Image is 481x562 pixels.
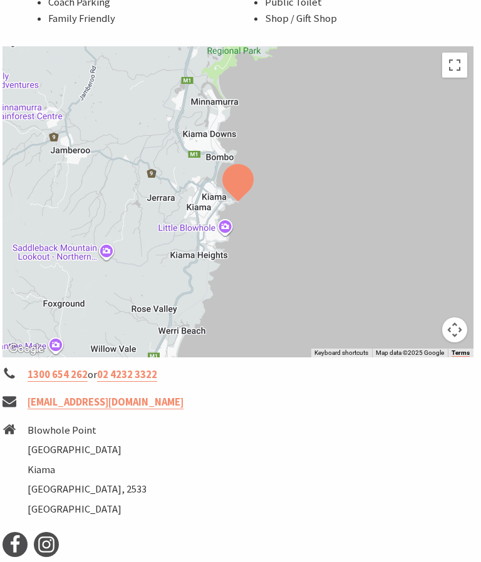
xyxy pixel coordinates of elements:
button: Toggle fullscreen view [442,53,467,78]
a: Terms (opens in new tab) [452,350,470,357]
li: Blowhole Point [28,423,147,440]
li: [GEOGRAPHIC_DATA], 2533 [28,482,147,499]
li: [GEOGRAPHIC_DATA] [28,502,147,519]
a: 1300 654 262 [28,369,88,382]
li: Kiama [28,462,147,479]
li: Family Friendly [48,11,252,28]
a: 02 4232 3322 [97,369,157,382]
a: Click to see this area on Google Maps [6,342,47,358]
img: Google [6,342,47,358]
button: Map camera controls [442,318,467,343]
button: Keyboard shortcuts [314,349,368,358]
li: Shop / Gift Shop [265,11,469,28]
a: [EMAIL_ADDRESS][DOMAIN_NAME] [28,396,184,410]
li: [GEOGRAPHIC_DATA] [28,442,147,459]
span: Map data ©2025 Google [376,350,444,357]
li: or [3,367,473,384]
